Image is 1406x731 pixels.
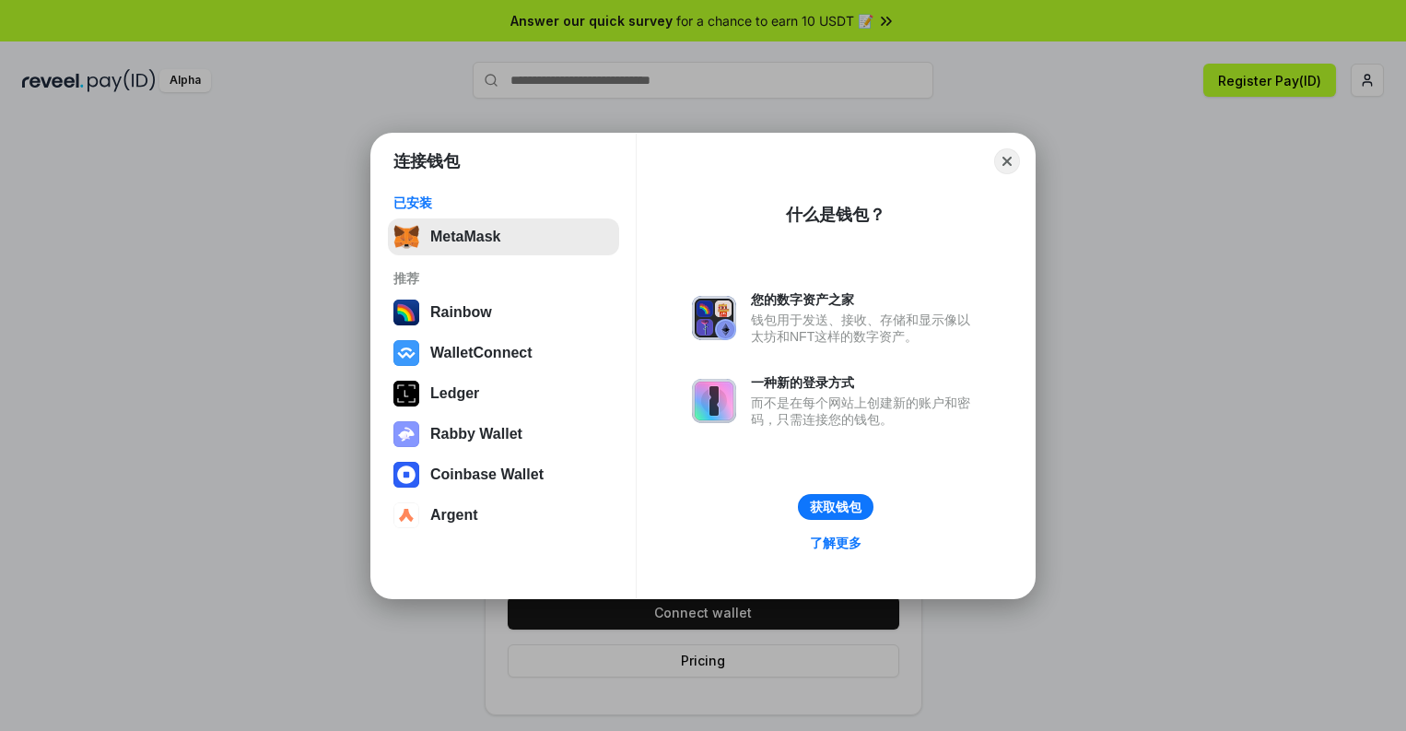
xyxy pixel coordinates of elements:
img: svg+xml,%3Csvg%20xmlns%3D%22http%3A%2F%2Fwww.w3.org%2F2000%2Fsvg%22%20fill%3D%22none%22%20viewBox... [393,421,419,447]
div: 而不是在每个网站上创建新的账户和密码，只需连接您的钱包。 [751,395,979,428]
div: 推荐 [393,270,614,287]
div: WalletConnect [430,345,533,361]
button: MetaMask [388,218,619,255]
button: Rabby Wallet [388,416,619,453]
button: Rainbow [388,294,619,331]
div: Ledger [430,385,479,402]
img: svg+xml,%3Csvg%20width%3D%2228%22%20height%3D%2228%22%20viewBox%3D%220%200%2028%2028%22%20fill%3D... [393,340,419,366]
button: Close [994,148,1020,174]
button: 获取钱包 [798,494,873,520]
div: MetaMask [430,229,500,245]
div: 了解更多 [810,535,861,551]
div: Rabby Wallet [430,426,522,442]
button: Coinbase Wallet [388,456,619,493]
div: 已安装 [393,195,614,211]
button: Argent [388,497,619,534]
div: 获取钱包 [810,499,861,515]
img: svg+xml,%3Csvg%20xmlns%3D%22http%3A%2F%2Fwww.w3.org%2F2000%2Fsvg%22%20fill%3D%22none%22%20viewBox... [692,379,736,423]
h1: 连接钱包 [393,150,460,172]
img: svg+xml,%3Csvg%20xmlns%3D%22http%3A%2F%2Fwww.w3.org%2F2000%2Fsvg%22%20fill%3D%22none%22%20viewBox... [692,296,736,340]
div: Rainbow [430,304,492,321]
button: WalletConnect [388,335,619,371]
button: Ledger [388,375,619,412]
div: 钱包用于发送、接收、存储和显示像以太坊和NFT这样的数字资产。 [751,312,979,345]
div: Argent [430,507,478,524]
img: svg+xml,%3Csvg%20width%3D%2228%22%20height%3D%2228%22%20viewBox%3D%220%200%2028%2028%22%20fill%3D... [393,462,419,488]
div: 一种新的登录方式 [751,374,979,391]
div: 您的数字资产之家 [751,291,979,308]
img: svg+xml,%3Csvg%20width%3D%22120%22%20height%3D%22120%22%20viewBox%3D%220%200%20120%20120%22%20fil... [393,300,419,325]
img: svg+xml,%3Csvg%20xmlns%3D%22http%3A%2F%2Fwww.w3.org%2F2000%2Fsvg%22%20width%3D%2228%22%20height%3... [393,381,419,407]
a: 了解更多 [799,531,873,555]
div: Coinbase Wallet [430,466,544,483]
img: svg+xml,%3Csvg%20width%3D%2228%22%20height%3D%2228%22%20viewBox%3D%220%200%2028%2028%22%20fill%3D... [393,502,419,528]
div: 什么是钱包？ [786,204,885,226]
img: svg+xml,%3Csvg%20fill%3D%22none%22%20height%3D%2233%22%20viewBox%3D%220%200%2035%2033%22%20width%... [393,224,419,250]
